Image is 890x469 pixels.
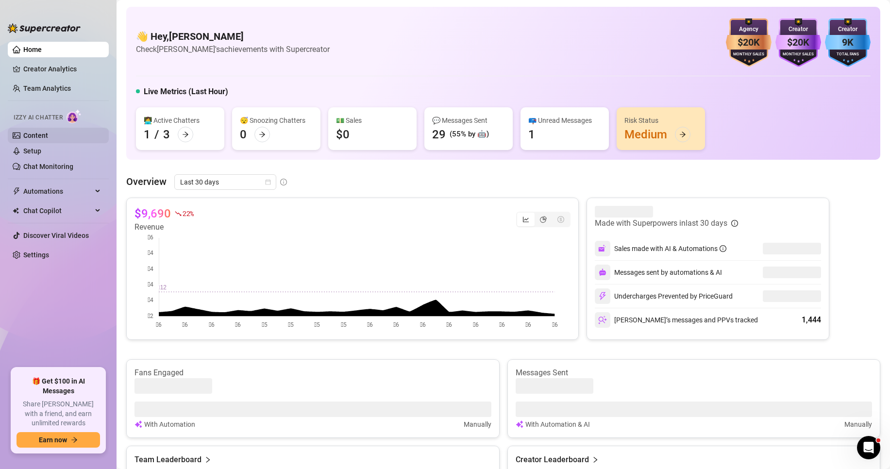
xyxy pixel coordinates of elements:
div: 1 [528,127,535,142]
div: 📪 Unread Messages [528,115,601,126]
span: thunderbolt [13,187,20,195]
div: $20K [726,35,772,50]
div: 💵 Sales [336,115,409,126]
iframe: Intercom live chat [857,436,880,459]
a: Creator Analytics [23,61,101,77]
span: arrow-right [679,131,686,138]
span: Chat Copilot [23,203,92,218]
div: 9K [825,35,871,50]
div: Monthly Sales [775,51,821,58]
img: svg%3e [598,244,607,253]
div: Risk Status [624,115,697,126]
span: 22 % [183,209,194,218]
span: arrow-right [71,436,78,443]
article: Messages Sent [516,368,873,378]
span: Automations [23,184,92,199]
div: (55% by 🤖) [450,129,489,140]
span: Share [PERSON_NAME] with a friend, and earn unlimited rewards [17,400,100,428]
article: Manually [844,419,872,430]
img: svg%3e [598,316,607,324]
span: line-chart [522,216,529,223]
div: Creator [775,25,821,34]
article: Fans Engaged [134,368,491,378]
a: Team Analytics [23,84,71,92]
a: Home [23,46,42,53]
img: svg%3e [516,419,523,430]
img: svg%3e [134,419,142,430]
div: 👩‍💻 Active Chatters [144,115,217,126]
span: Izzy AI Chatter [14,113,63,122]
span: info-circle [720,245,726,252]
span: fall [175,210,182,217]
img: bronze-badge-qSZam9Wu.svg [726,18,772,67]
a: Chat Monitoring [23,163,73,170]
button: Earn nowarrow-right [17,432,100,448]
img: purple-badge-B9DA21FR.svg [775,18,821,67]
h5: Live Metrics (Last Hour) [144,86,228,98]
span: Earn now [39,436,67,444]
a: Settings [23,251,49,259]
img: svg%3e [599,268,606,276]
article: With Automation & AI [525,419,590,430]
div: Undercharges Prevented by PriceGuard [595,288,733,304]
img: Chat Copilot [13,207,19,214]
a: Setup [23,147,41,155]
span: info-circle [731,220,738,227]
span: pie-chart [540,216,547,223]
h4: 👋 Hey, [PERSON_NAME] [136,30,330,43]
div: 29 [432,127,446,142]
div: $0 [336,127,350,142]
span: right [592,454,599,466]
img: blue-badge-DgoSNQY1.svg [825,18,871,67]
div: 💬 Messages Sent [432,115,505,126]
div: 3 [163,127,170,142]
article: Team Leaderboard [134,454,202,466]
article: Made with Superpowers in last 30 days [595,218,727,229]
div: Agency [726,25,772,34]
span: 🎁 Get $100 in AI Messages [17,377,100,396]
div: Monthly Sales [726,51,772,58]
span: arrow-right [182,131,189,138]
article: Check [PERSON_NAME]'s achievements with Supercreator [136,43,330,55]
span: dollar-circle [557,216,564,223]
article: With Automation [144,419,195,430]
a: Content [23,132,48,139]
div: Sales made with AI & Automations [614,243,726,254]
span: info-circle [280,179,287,185]
div: Total Fans [825,51,871,58]
span: arrow-right [259,131,266,138]
span: Last 30 days [180,175,270,189]
a: Discover Viral Videos [23,232,89,239]
img: logo-BBDzfeDw.svg [8,23,81,33]
div: 1 [144,127,151,142]
div: Messages sent by automations & AI [595,265,722,280]
article: Overview [126,174,167,189]
span: calendar [265,179,271,185]
div: $20K [775,35,821,50]
div: 1,444 [802,314,821,326]
img: svg%3e [598,292,607,301]
div: segmented control [516,212,571,227]
img: AI Chatter [67,109,82,123]
article: Manually [464,419,491,430]
div: Creator [825,25,871,34]
span: right [204,454,211,466]
article: Creator Leaderboard [516,454,589,466]
div: [PERSON_NAME]’s messages and PPVs tracked [595,312,758,328]
article: Revenue [134,221,194,233]
article: $9,690 [134,206,171,221]
div: 0 [240,127,247,142]
div: 😴 Snoozing Chatters [240,115,313,126]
